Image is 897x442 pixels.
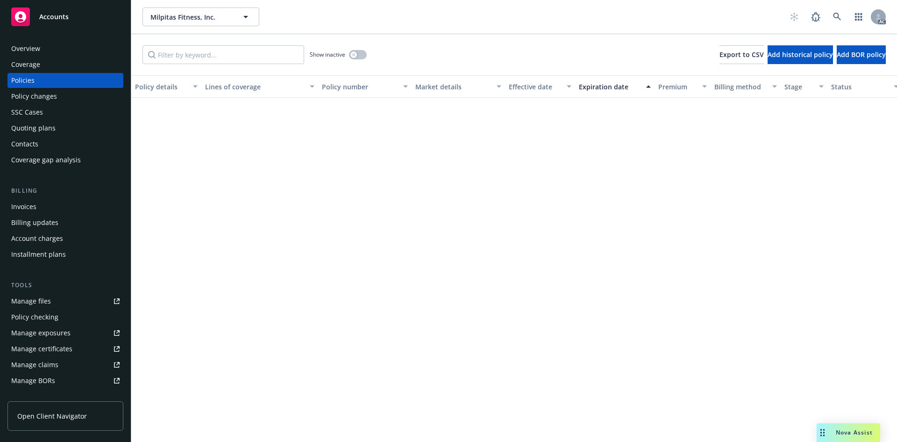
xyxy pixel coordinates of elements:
a: Overview [7,41,123,56]
a: Manage files [7,294,123,309]
span: Nova Assist [836,428,873,436]
div: Expiration date [579,82,641,92]
span: Accounts [39,13,69,21]
button: Nova Assist [817,423,880,442]
a: Quoting plans [7,121,123,136]
div: Coverage gap analysis [11,152,81,167]
div: Policy changes [11,89,57,104]
div: Drag to move [817,423,828,442]
a: Accounts [7,4,123,30]
div: Account charges [11,231,63,246]
div: Premium [658,82,697,92]
a: Summary of insurance [7,389,123,404]
div: Effective date [509,82,561,92]
div: Policy details [135,82,187,92]
button: Stage [781,75,827,98]
a: Manage claims [7,357,123,372]
a: Policy changes [7,89,123,104]
div: Manage files [11,294,51,309]
div: Overview [11,41,40,56]
div: Billing [7,186,123,196]
button: Export to CSV [719,45,764,64]
span: Milpitas Fitness, Inc. [150,12,231,22]
a: Manage certificates [7,341,123,356]
div: Tools [7,281,123,290]
div: Manage certificates [11,341,72,356]
a: Coverage [7,57,123,72]
span: Export to CSV [719,50,764,59]
button: Billing method [711,75,781,98]
div: Installment plans [11,247,66,262]
span: Open Client Navigator [17,411,87,421]
span: Add historical policy [768,50,833,59]
a: Invoices [7,199,123,214]
div: Policy checking [11,310,58,325]
a: Search [828,7,847,26]
div: Quoting plans [11,121,56,136]
a: Coverage gap analysis [7,152,123,167]
button: Market details [412,75,505,98]
a: Policies [7,73,123,88]
a: Manage exposures [7,326,123,341]
a: Installment plans [7,247,123,262]
a: Policy checking [7,310,123,325]
div: Billing method [714,82,767,92]
input: Filter by keyword... [142,45,304,64]
span: Add BOR policy [837,50,886,59]
div: Contacts [11,137,38,152]
div: Status [831,82,888,92]
a: Switch app [849,7,868,26]
div: Coverage [11,57,40,72]
a: Billing updates [7,215,123,230]
span: Show inactive [310,51,345,58]
a: Start snowing [785,7,804,26]
div: Policies [11,73,35,88]
button: Add historical policy [768,45,833,64]
button: Lines of coverage [201,75,318,98]
div: Invoices [11,199,36,214]
a: Report a Bug [806,7,825,26]
a: Manage BORs [7,373,123,388]
button: Add BOR policy [837,45,886,64]
a: Account charges [7,231,123,246]
div: SSC Cases [11,105,43,120]
button: Policy number [318,75,412,98]
button: Effective date [505,75,575,98]
div: Summary of insurance [11,389,82,404]
button: Milpitas Fitness, Inc. [142,7,259,26]
div: Manage exposures [11,326,71,341]
a: SSC Cases [7,105,123,120]
div: Manage BORs [11,373,55,388]
div: Policy number [322,82,398,92]
div: Stage [784,82,813,92]
div: Lines of coverage [205,82,304,92]
div: Manage claims [11,357,58,372]
button: Expiration date [575,75,655,98]
button: Policy details [131,75,201,98]
button: Premium [655,75,711,98]
a: Contacts [7,137,123,152]
div: Billing updates [11,215,58,230]
div: Market details [415,82,491,92]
